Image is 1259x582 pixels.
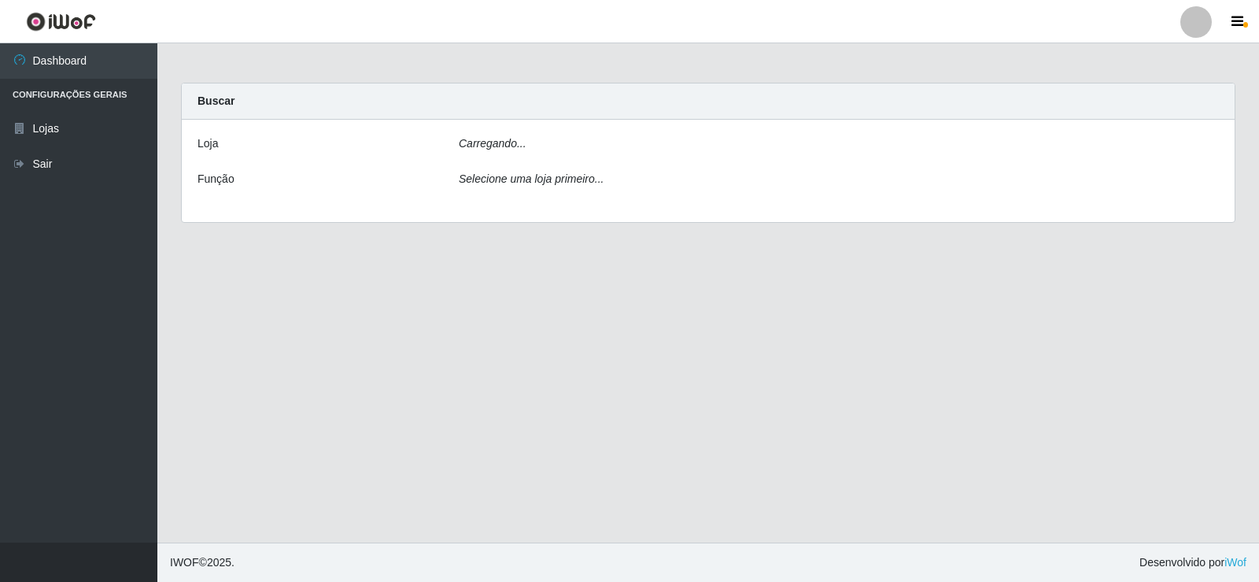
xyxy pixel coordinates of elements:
[26,12,96,32] img: CoreUI Logo
[198,95,234,107] strong: Buscar
[459,172,604,185] i: Selecione uma loja primeiro...
[170,554,234,571] span: © 2025 .
[198,171,234,187] label: Função
[170,556,199,569] span: IWOF
[1139,554,1246,571] span: Desenvolvido por
[459,137,526,150] i: Carregando...
[1224,556,1246,569] a: iWof
[198,135,218,152] label: Loja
